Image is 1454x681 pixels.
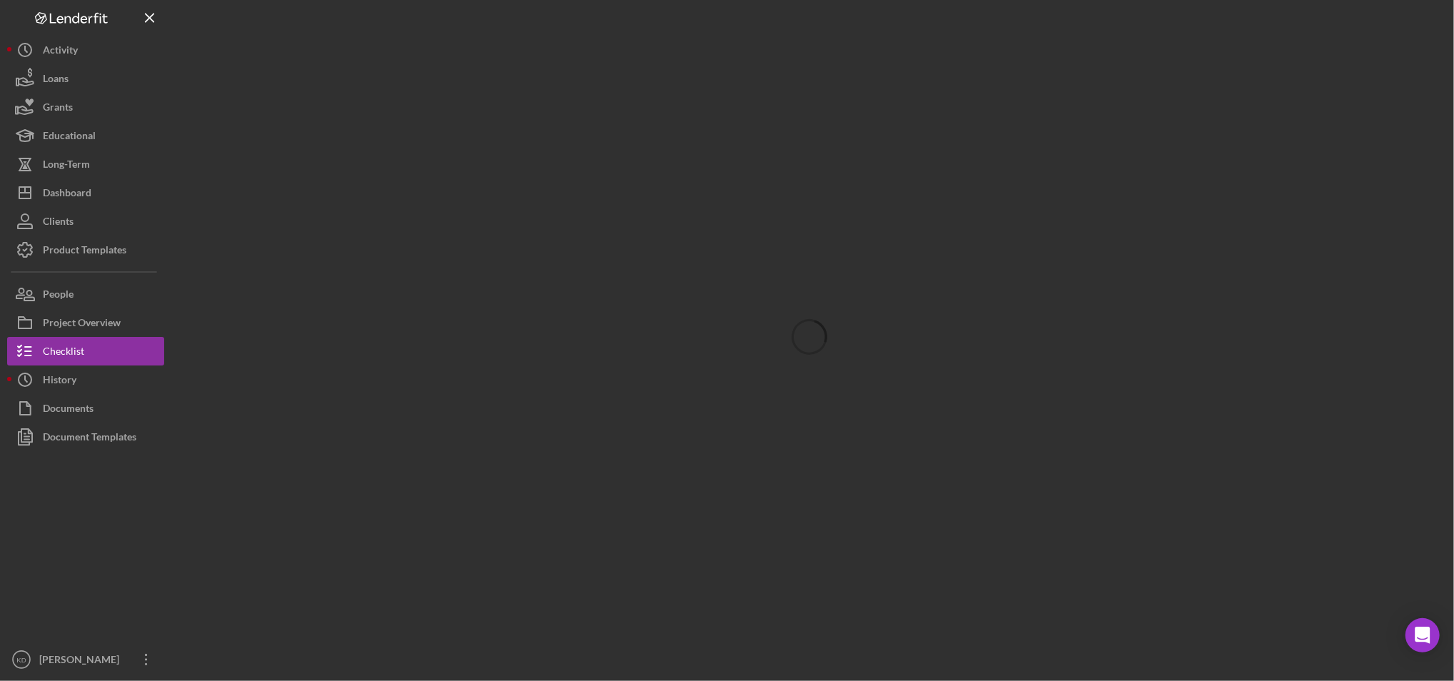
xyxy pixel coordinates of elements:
button: Clients [7,207,164,236]
button: Grants [7,93,164,121]
button: Product Templates [7,236,164,264]
button: Checklist [7,337,164,365]
div: Open Intercom Messenger [1405,618,1440,652]
div: Project Overview [43,308,121,340]
div: [PERSON_NAME] [36,645,128,677]
div: Checklist [43,337,84,369]
div: Product Templates [43,236,126,268]
button: Loans [7,64,164,93]
button: Activity [7,36,164,64]
div: Grants [43,93,73,125]
div: Long-Term [43,150,90,182]
button: Document Templates [7,423,164,451]
div: Document Templates [43,423,136,455]
button: Documents [7,394,164,423]
div: Documents [43,394,94,426]
button: Dashboard [7,178,164,207]
div: Activity [43,36,78,68]
div: Loans [43,64,69,96]
div: History [43,365,76,398]
div: Dashboard [43,178,91,211]
button: KD[PERSON_NAME] [7,645,164,674]
div: Educational [43,121,96,153]
button: People [7,280,164,308]
button: History [7,365,164,394]
text: KD [16,656,26,664]
div: Clients [43,207,74,239]
div: People [43,280,74,312]
button: Long-Term [7,150,164,178]
button: Project Overview [7,308,164,337]
button: Educational [7,121,164,150]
